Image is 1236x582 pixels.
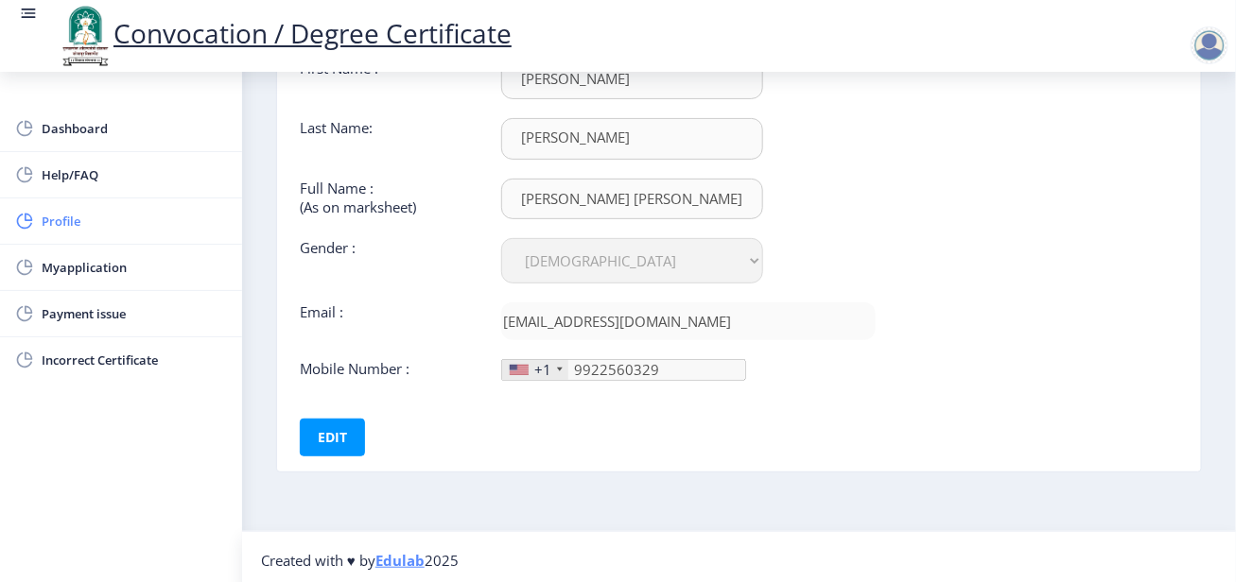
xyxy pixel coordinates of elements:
[261,551,459,570] span: Created with ♥ by 2025
[502,360,568,380] div: United States: +1
[57,15,512,51] a: Convocation / Degree Certificate
[42,117,227,140] span: Dashboard
[300,419,365,456] button: Edit
[42,256,227,279] span: Myapplication
[286,118,487,159] div: Last Name:
[286,238,487,283] div: Gender :
[42,349,227,371] span: Incorrect Certificate
[501,359,746,381] input: Mobile No
[286,179,487,219] div: Full Name : (As on marksheet)
[534,360,551,379] div: +1
[57,4,113,68] img: logo
[286,59,487,99] div: First Name :
[375,551,425,570] a: Edulab
[286,359,487,381] div: Mobile Number :
[286,302,487,340] div: Email :
[42,163,227,186] span: Help/FAQ
[42,210,227,232] span: Profile
[42,302,227,325] span: Payment issue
